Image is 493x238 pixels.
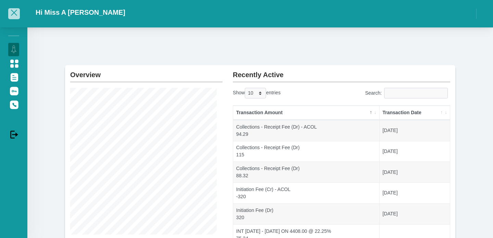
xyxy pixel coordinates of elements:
td: Collections - Receipt Fee (Dr) 88.32 [233,162,380,182]
td: Collections - Receipt Fee (Dr) 115 [233,141,380,162]
td: Initiation Fee (Dr) 320 [233,203,380,224]
input: Search: [384,88,448,98]
a: Dashboard [8,43,19,56]
td: [DATE] [380,120,450,141]
h2: Overview [70,65,223,79]
td: [DATE] [380,162,450,182]
li: Manage [8,32,19,39]
a: Contact Us [8,98,19,111]
label: Show entries [233,88,280,98]
td: [DATE] [380,203,450,224]
a: Update Password [8,84,19,97]
select: Showentries [245,88,266,98]
td: Initiation Fee (Cr) - ACOL -320 [233,182,380,203]
td: [DATE] [380,141,450,162]
label: Search: [365,88,450,98]
th: Transaction Date: activate to sort column ascending [380,106,450,120]
td: Collections - Receipt Fee (Dr) - ACOL 94.29 [233,120,380,141]
a: Manage Account [8,57,19,70]
a: Logout [8,128,19,141]
a: Documents [8,70,19,83]
h2: Recently Active [233,65,450,79]
th: Transaction Amount: activate to sort column descending [233,106,380,120]
h2: Hi Miss A [PERSON_NAME] [36,8,125,16]
td: [DATE] [380,182,450,203]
